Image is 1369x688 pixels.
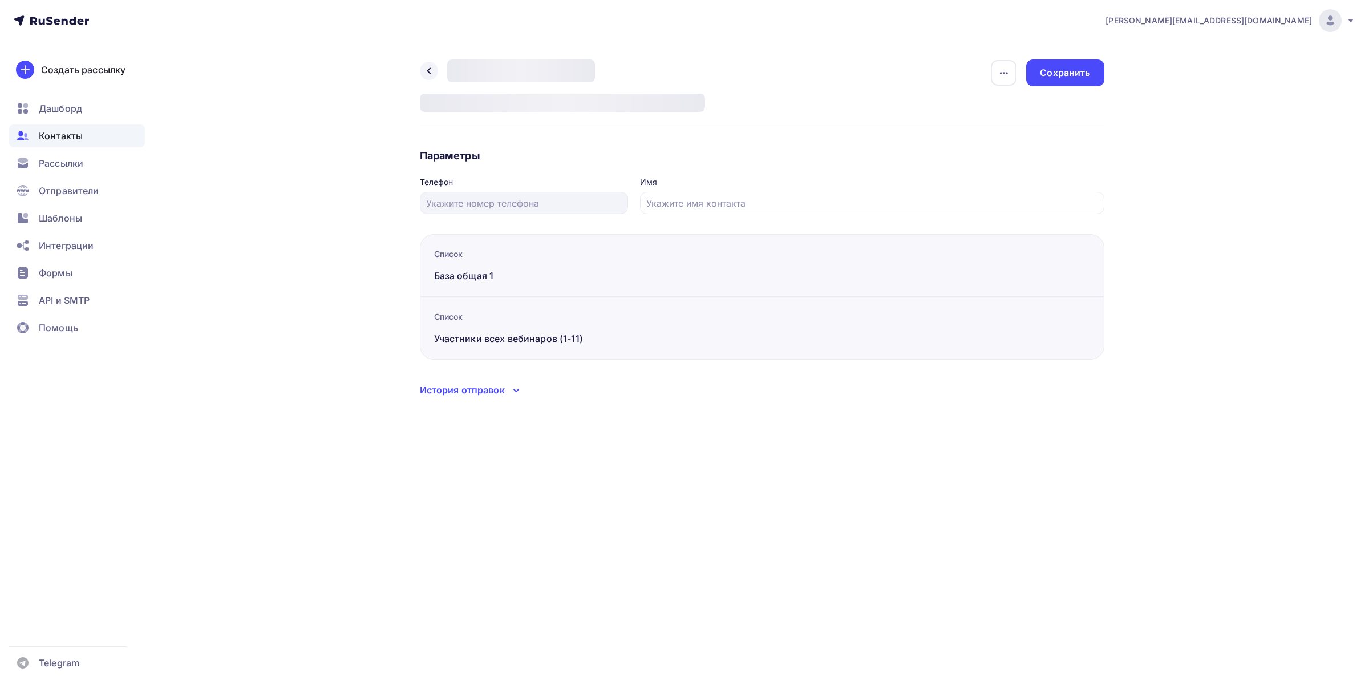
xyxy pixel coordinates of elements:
[39,156,83,170] span: Рассылки
[420,176,628,192] legend: Телефон
[9,207,145,230] a: Шаблоны
[1105,9,1355,32] a: [PERSON_NAME][EMAIL_ADDRESS][DOMAIN_NAME]
[420,149,1104,163] h4: Параметры
[434,269,631,283] div: База общая 1
[39,184,99,198] span: Отправители
[420,383,505,397] div: История отправок
[426,196,621,210] input: Укажите номер телефона
[39,321,78,335] span: Помощь
[434,248,631,260] div: Список
[646,196,1097,210] input: Укажите имя контакта
[9,124,145,147] a: Контакты
[9,261,145,284] a: Формы
[41,63,125,77] div: Создать рассылку
[39,102,82,115] span: Дашборд
[9,97,145,120] a: Дашборд
[39,266,72,280] span: Формы
[39,129,83,143] span: Контакты
[39,656,79,670] span: Telegram
[434,332,631,345] div: Участники всех вебинаров (1-11)
[39,293,90,307] span: API и SMTP
[640,176,1104,192] legend: Имя
[1040,66,1090,79] div: Сохранить
[39,239,94,252] span: Интеграции
[39,211,82,225] span: Шаблоны
[1105,15,1312,26] span: [PERSON_NAME][EMAIL_ADDRESS][DOMAIN_NAME]
[9,152,145,175] a: Рассылки
[434,311,631,323] div: Список
[9,179,145,202] a: Отправители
